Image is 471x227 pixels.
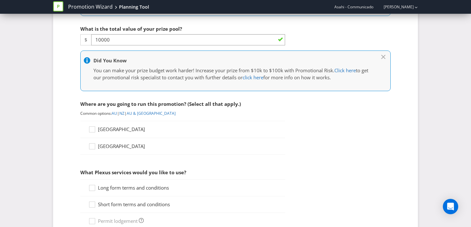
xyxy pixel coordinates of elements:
a: NZ [119,111,124,116]
span: Asahi - Communicado [334,4,373,10]
a: [PERSON_NAME] [377,4,414,10]
div: Planning Tool [119,4,149,10]
span: | [124,111,127,116]
a: click here [243,74,263,81]
span: for more info on how it works. [263,74,331,81]
span: [GEOGRAPHIC_DATA] [98,143,145,149]
a: Click here [334,67,356,74]
span: You can make your prize budget work harder! Increase your prize from $10k to $100k with Promotion... [93,67,334,74]
span: [GEOGRAPHIC_DATA] [98,126,145,132]
span: Permit lodgement [98,218,138,224]
span: to get our promotional risk specialist to contact you with further details or [93,67,368,80]
span: What is the total value of your prize pool? [80,26,182,32]
a: Promotion Wizard [68,3,113,11]
span: Short form terms and conditions [98,201,170,207]
span: What Plexus services would you like to use? [80,169,186,176]
div: Open Intercom Messenger [443,199,458,214]
a: AU [112,111,117,116]
span: $ [80,34,91,45]
span: | [117,111,119,116]
div: Where are you going to run this promotion? (Select all that apply.) [80,98,285,111]
span: Common options: [80,111,112,116]
a: AU & [GEOGRAPHIC_DATA] [127,111,176,116]
span: Long form terms and conditions [98,184,169,191]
